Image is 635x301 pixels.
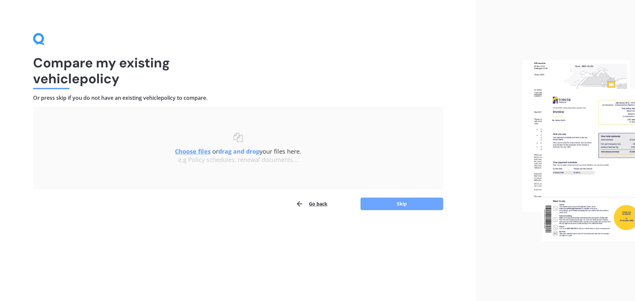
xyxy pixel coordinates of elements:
[33,55,443,87] h1: Compare my existing vehicle policy
[360,198,443,210] button: Skip
[296,197,327,210] button: Go back
[218,147,260,155] b: drag and drop
[33,94,443,101] h4: Or press skip if you do not have an existing vehicle policy to compare.
[175,147,301,155] span: or your files here.
[522,60,635,242] img: files.webp
[175,147,211,155] u: Choose files
[46,156,430,164] div: e.g Policy schedules, renewal documents...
